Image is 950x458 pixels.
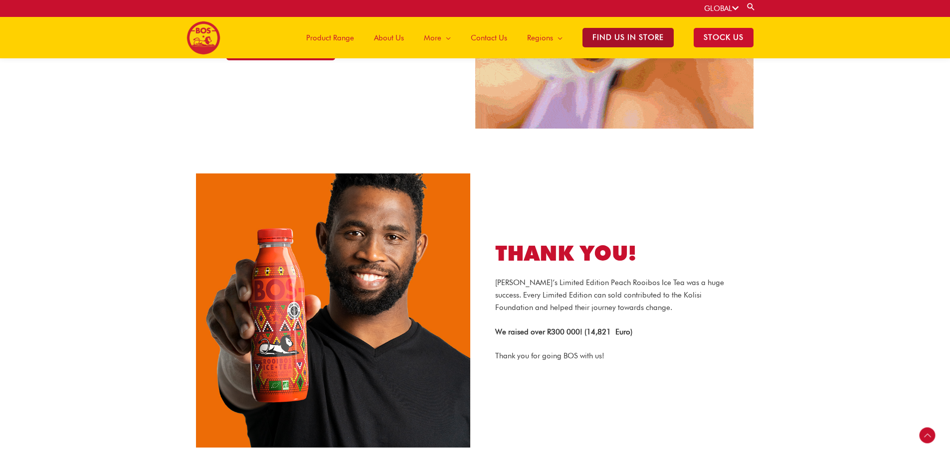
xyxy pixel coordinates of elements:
[527,23,553,53] span: Regions
[306,23,354,53] span: Product Range
[582,28,674,47] span: Find Us in Store
[495,240,740,267] h2: Thank you!
[471,23,507,53] span: Contact Us
[495,350,740,362] p: Thank you for going BOS with us!
[296,17,364,58] a: Product Range
[495,327,632,336] strong: We raised over R300 000! (
[289,17,763,58] nav: Site Navigation
[374,23,404,53] span: About Us
[495,277,740,313] p: [PERSON_NAME]’s Limited Edition Peach Rooibos Ice Tea was a huge success. Every Limited Edition c...
[746,2,756,11] a: Search button
[187,21,220,55] img: BOS logo finals-200px
[414,17,461,58] a: More
[461,17,517,58] a: Contact Us
[424,23,441,53] span: More
[684,17,763,58] a: STOCK US
[517,17,572,58] a: Regions
[586,327,611,336] span: 14,821
[364,17,414,58] a: About Us
[615,327,632,336] span: Euro)
[694,28,754,47] span: STOCK US
[572,17,684,58] a: Find Us in Store
[704,4,739,13] a: GLOBAL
